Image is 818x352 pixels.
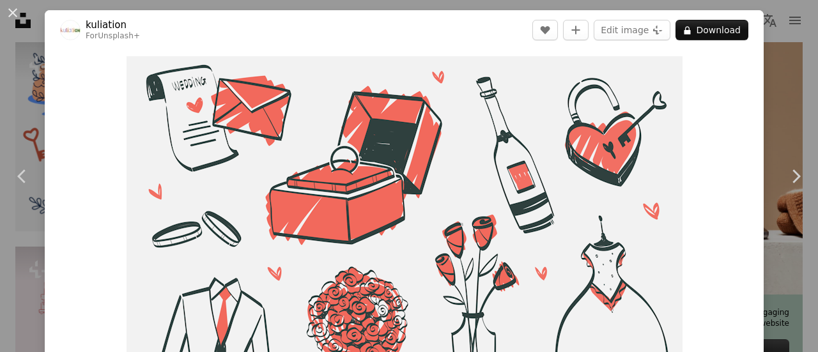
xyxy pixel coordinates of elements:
[675,20,748,40] button: Download
[563,20,589,40] button: Add to Collection
[532,20,558,40] button: Like
[773,115,818,238] a: Next
[86,31,140,42] div: For
[60,20,81,40] img: Go to kuliation's profile
[86,19,140,31] a: kuliation
[594,20,670,40] button: Edit image
[98,31,140,40] a: Unsplash+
